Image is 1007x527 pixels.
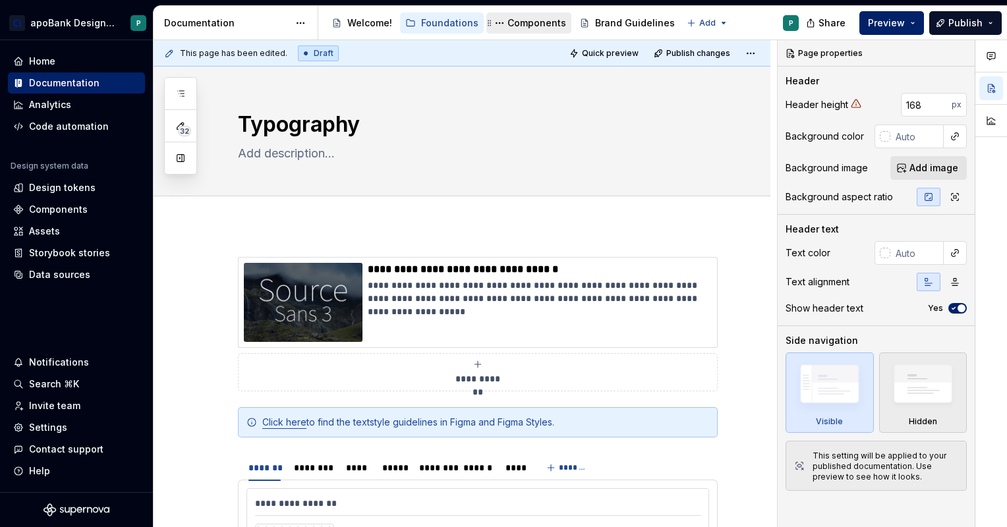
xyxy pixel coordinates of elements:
svg: Supernova Logo [43,503,109,516]
a: Click here [262,416,306,428]
button: Notifications [8,352,145,373]
a: Data sources [8,264,145,285]
div: Code automation [29,120,109,133]
div: Page tree [326,10,680,36]
div: Assets [29,225,60,238]
div: Settings [29,421,67,434]
div: Design tokens [29,181,96,194]
div: Analytics [29,98,71,111]
button: Help [8,460,145,482]
input: Auto [901,93,952,117]
textarea: Typography [235,109,715,140]
a: Storybook stories [8,242,145,263]
button: apoBank DesignsystemP [3,9,150,37]
a: Design tokens [8,177,145,198]
div: Header [786,74,819,88]
div: Background aspect ratio [786,190,893,204]
div: Home [29,55,55,68]
div: Brand Guidelines [595,16,675,30]
span: 32 [178,126,191,136]
div: P [789,18,793,28]
button: Publish changes [650,44,736,63]
a: Analytics [8,94,145,115]
button: Publish [929,11,1002,35]
button: Search ⌘K [8,374,145,395]
div: to find the textstyle guidelines in Figma and Figma Styles. [262,416,709,429]
span: Publish [948,16,983,30]
div: Foundations [421,16,478,30]
div: Text alignment [786,275,849,289]
span: This page has been edited. [180,48,287,59]
div: Search ⌘K [29,377,79,391]
span: Add image [909,161,958,175]
a: Documentation [8,72,145,94]
button: Add [683,14,732,32]
span: Add [699,18,716,28]
img: 640c5c22-3d0a-4253-bb34-81d8c4a94226.jpg [244,263,362,342]
div: Background color [786,130,864,143]
input: Auto [890,241,944,265]
div: Side navigation [786,334,858,347]
div: apoBank Designsystem [30,16,115,30]
div: Show header text [786,302,863,315]
span: Draft [314,48,333,59]
button: Preview [859,11,924,35]
a: Settings [8,417,145,438]
div: Invite team [29,399,80,412]
button: Share [799,11,854,35]
a: Brand Guidelines [574,13,680,34]
div: Data sources [29,268,90,281]
div: Documentation [164,16,289,30]
a: Code automation [8,116,145,137]
a: Components [486,13,571,34]
div: Hidden [879,352,967,433]
div: Notifications [29,356,89,369]
a: Invite team [8,395,145,416]
div: Welcome! [347,16,392,30]
p: px [952,99,962,110]
span: Preview [868,16,905,30]
div: P [136,18,141,28]
span: Publish changes [666,48,730,59]
div: Visible [786,352,874,433]
div: Background image [786,161,868,175]
div: Components [507,16,566,30]
a: Assets [8,221,145,242]
span: Share [819,16,846,30]
label: Yes [928,303,943,314]
div: This setting will be applied to your published documentation. Use preview to see how it looks. [813,451,958,482]
span: Quick preview [582,48,639,59]
a: Welcome! [326,13,397,34]
button: Contact support [8,439,145,460]
button: Quick preview [565,44,645,63]
div: Header text [786,223,839,236]
button: Add image [890,156,967,180]
img: e2a5b078-0b6a-41b7-8989-d7f554be194d.png [9,15,25,31]
div: Documentation [29,76,100,90]
div: Storybook stories [29,246,110,260]
input: Auto [890,125,944,148]
div: Hidden [909,416,937,427]
div: Text color [786,246,830,260]
a: Components [8,199,145,220]
a: Home [8,51,145,72]
div: Header height [786,98,848,111]
a: Foundations [400,13,484,34]
div: Components [29,203,88,216]
div: Help [29,464,50,478]
div: Design system data [11,161,88,171]
div: Visible [816,416,843,427]
div: Contact support [29,443,103,456]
